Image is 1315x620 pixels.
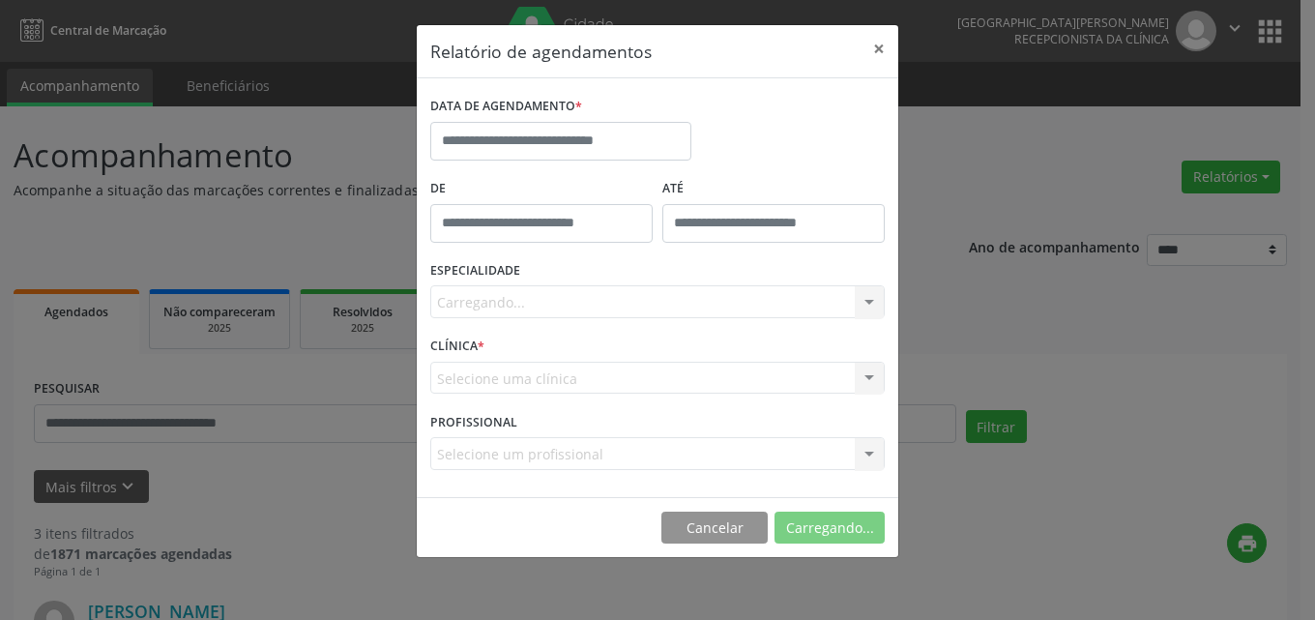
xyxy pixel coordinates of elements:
label: DATA DE AGENDAMENTO [430,92,582,122]
label: ESPECIALIDADE [430,256,520,286]
label: CLÍNICA [430,332,484,362]
button: Close [860,25,898,73]
h5: Relatório de agendamentos [430,39,652,64]
label: ATÉ [662,174,885,204]
button: Cancelar [661,512,768,545]
label: De [430,174,653,204]
button: Carregando... [774,512,885,545]
label: PROFISSIONAL [430,407,517,437]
